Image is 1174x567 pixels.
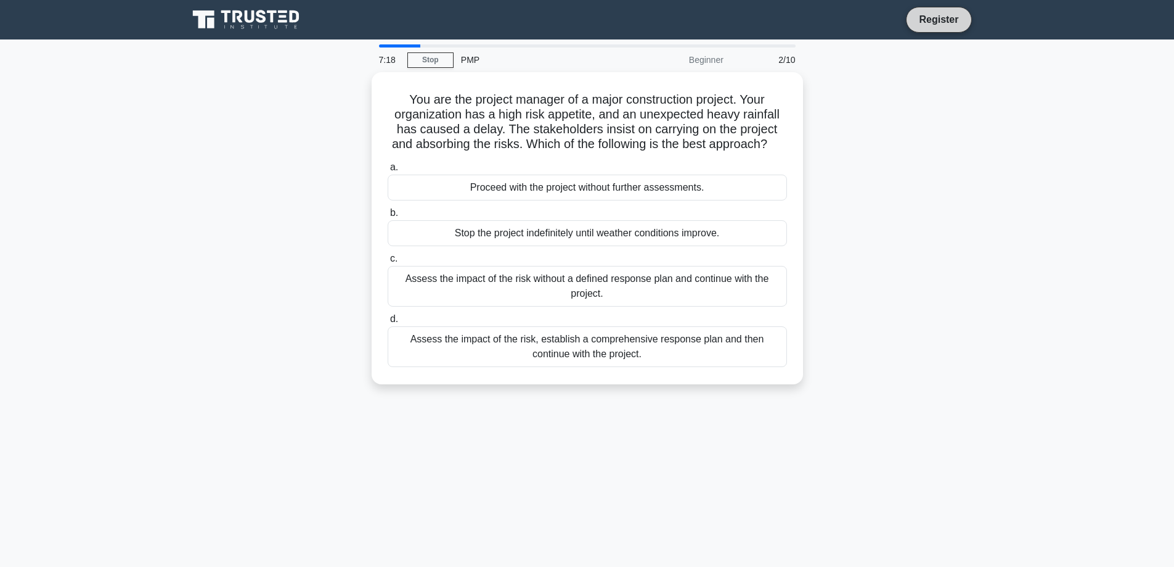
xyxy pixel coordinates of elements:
div: Beginner [623,48,731,72]
a: Register [911,12,966,27]
div: Proceed with the project without further assessments. [388,175,787,201]
span: b. [390,207,398,218]
div: PMP [454,48,623,72]
span: d. [390,313,398,324]
a: Stop [407,52,454,68]
div: Stop the project indefinitely until weather conditions improve. [388,220,787,246]
div: 2/10 [731,48,803,72]
div: Assess the impact of the risk without a defined response plan and continue with the project. [388,266,787,307]
div: Assess the impact of the risk, establish a comprehensive response plan and then continue with the... [388,326,787,367]
div: 7:18 [372,48,407,72]
span: c. [390,253,397,263]
span: a. [390,162,398,172]
h5: You are the project manager of a major construction project. Your organization has a high risk ap... [386,92,788,152]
